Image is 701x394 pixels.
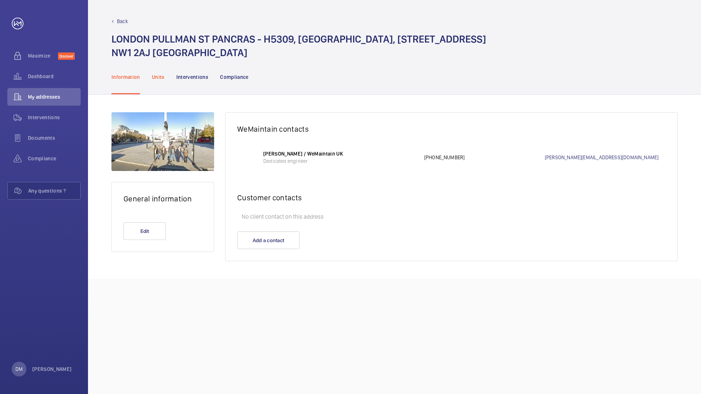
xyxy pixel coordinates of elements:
[28,52,58,59] span: Maximize
[237,209,665,224] p: No client contact on this address
[545,154,665,161] a: [PERSON_NAME][EMAIL_ADDRESS][DOMAIN_NAME]
[124,194,202,203] h2: General information
[28,134,81,142] span: Documents
[28,155,81,162] span: Compliance
[15,365,23,373] p: DM
[220,73,249,81] p: Compliance
[237,231,300,249] button: Add a contact
[32,365,72,373] p: [PERSON_NAME]
[263,150,417,157] p: [PERSON_NAME] / WeMaintain UK
[111,73,140,81] p: Information
[263,157,417,165] p: Dedicated engineer
[424,154,545,161] p: [PHONE_NUMBER]
[176,73,209,81] p: Interventions
[237,193,665,202] h2: Customer contacts
[28,187,80,194] span: Any questions ?
[111,32,486,59] h1: LONDON PULLMAN ST PANCRAS - H5309, [GEOGRAPHIC_DATA], [STREET_ADDRESS] NW1 2AJ [GEOGRAPHIC_DATA]
[124,222,166,240] button: Edit
[152,73,165,81] p: Units
[28,73,81,80] span: Dashboard
[58,52,75,60] span: Discover
[237,124,665,134] h2: WeMaintain contacts
[117,18,128,25] p: Back
[28,114,81,121] span: Interventions
[28,93,81,101] span: My addresses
